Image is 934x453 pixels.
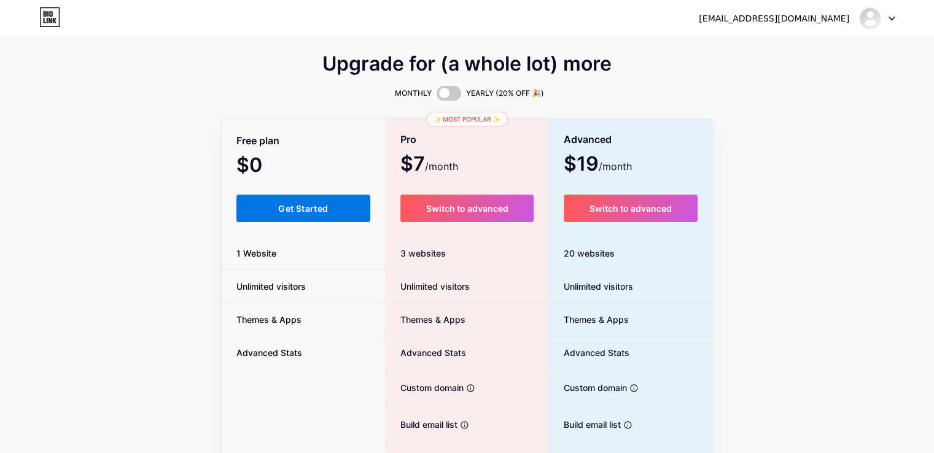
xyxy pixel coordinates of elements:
span: $7 [400,157,458,174]
span: Switch to advanced [426,203,508,214]
span: 1 Website [222,247,291,260]
div: 3 websites [386,237,548,270]
span: Build email list [386,418,457,431]
span: Custom domain [549,381,627,394]
span: /month [599,159,632,174]
span: YEARLY (20% OFF 🎉) [466,87,544,99]
span: /month [425,159,458,174]
span: Build email list [549,418,621,431]
span: Unlimited visitors [386,280,470,293]
button: Switch to advanced [564,195,698,222]
button: Switch to advanced [400,195,534,222]
span: Unlimited visitors [222,280,321,293]
span: Switch to advanced [590,203,672,214]
div: 20 websites [549,237,713,270]
span: Themes & Apps [386,313,465,326]
span: $19 [564,157,632,174]
div: ✨ Most popular ✨ [426,112,508,126]
span: Advanced Stats [222,346,317,359]
span: Free plan [236,130,279,152]
span: MONTHLY [395,87,432,99]
span: Custom domain [386,381,464,394]
span: Advanced Stats [549,346,629,359]
span: Themes & Apps [222,313,316,326]
span: $0 [236,158,295,175]
span: Pro [400,129,416,150]
span: Unlimited visitors [549,280,633,293]
button: Get Started [236,195,371,222]
img: allnorthroofing [858,7,882,30]
span: Upgrade for (a whole lot) more [322,56,612,71]
span: Themes & Apps [549,313,629,326]
div: [EMAIL_ADDRESS][DOMAIN_NAME] [699,12,849,25]
span: Advanced [564,129,612,150]
span: Get Started [278,203,328,214]
span: Advanced Stats [386,346,466,359]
